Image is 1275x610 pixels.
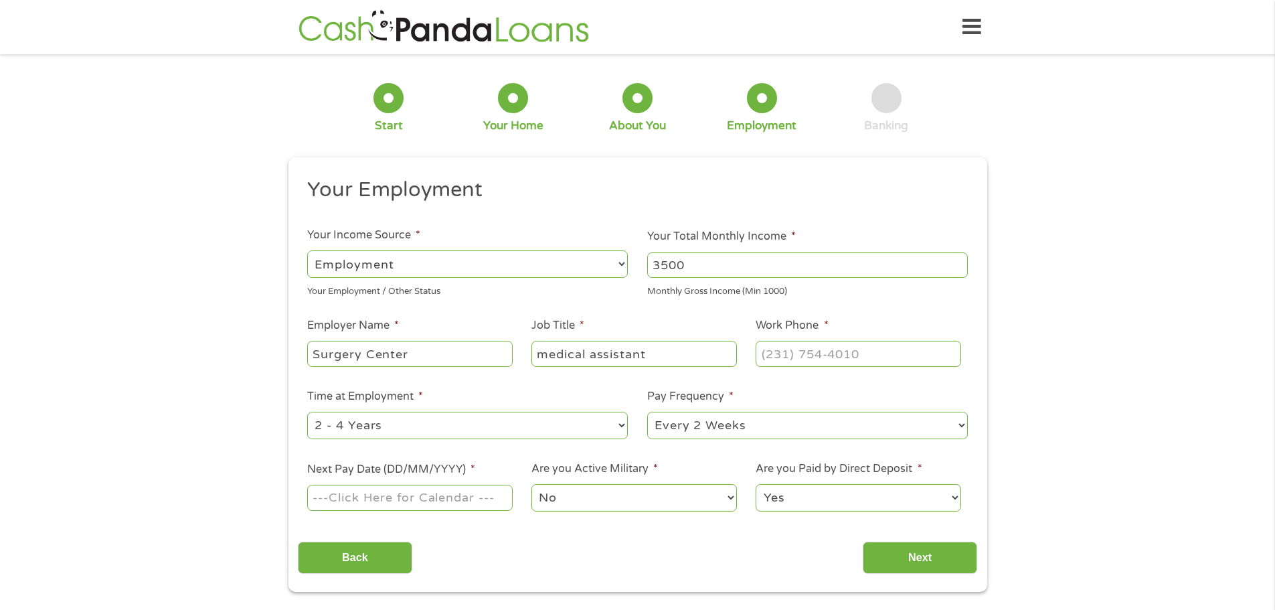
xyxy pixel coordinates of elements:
input: Cashier [531,341,736,366]
label: Employer Name [307,319,399,333]
div: Start [375,119,403,133]
label: Pay Frequency [647,390,734,404]
input: Next [863,542,977,575]
h2: Your Employment [307,177,958,204]
div: Monthly Gross Income (Min 1000) [647,281,968,299]
img: GetLoanNow Logo [294,8,593,46]
label: Next Pay Date (DD/MM/YYYY) [307,463,475,477]
input: 1800 [647,252,968,278]
label: Time at Employment [307,390,423,404]
label: Your Total Monthly Income [647,230,796,244]
input: Walmart [307,341,512,366]
label: Your Income Source [307,228,420,242]
div: Employment [727,119,796,133]
div: Your Employment / Other Status [307,281,628,299]
div: About You [609,119,666,133]
input: (231) 754-4010 [756,341,960,366]
label: Are you Active Military [531,462,658,476]
div: Banking [864,119,908,133]
label: Job Title [531,319,584,333]
label: Work Phone [756,319,828,333]
input: ---Click Here for Calendar --- [307,485,512,510]
div: Your Home [483,119,543,133]
label: Are you Paid by Direct Deposit [756,462,922,476]
input: Back [298,542,412,575]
